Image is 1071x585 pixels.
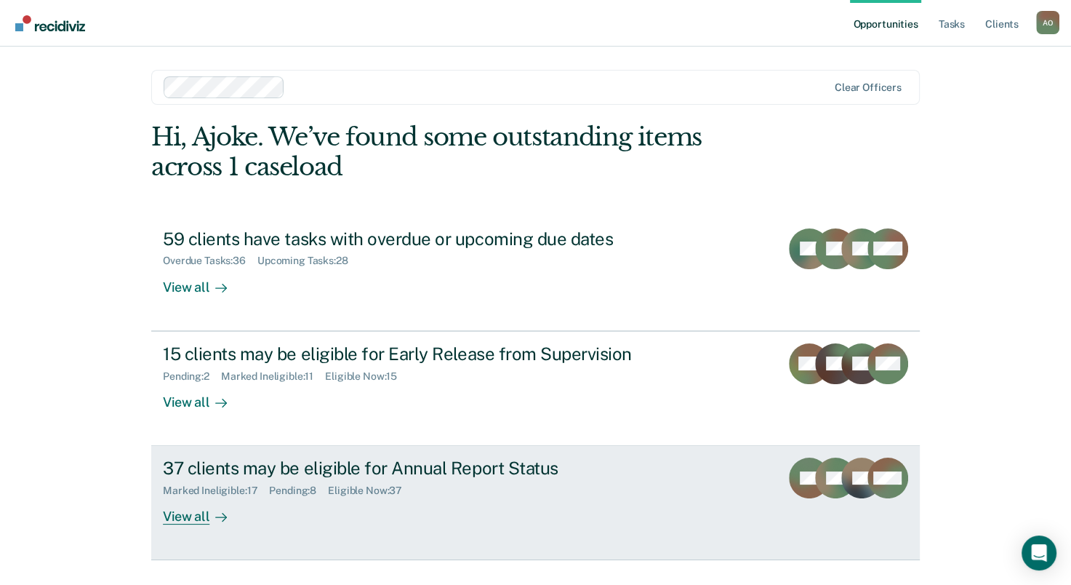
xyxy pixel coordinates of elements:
button: Profile dropdown button [1036,11,1059,34]
div: Marked Ineligible : 17 [163,485,269,497]
div: Pending : 2 [163,370,221,383]
div: View all [163,497,244,525]
div: A O [1036,11,1059,34]
div: Pending : 8 [269,485,328,497]
div: 59 clients have tasks with overdue or upcoming due dates [163,228,673,250]
div: Hi, Ajoke. We’ve found some outstanding items across 1 caseload [151,122,766,182]
img: Recidiviz [15,15,85,31]
a: 37 clients may be eligible for Annual Report StatusMarked Ineligible:17Pending:8Eligible Now:37Vi... [151,446,920,560]
div: Clear officers [835,81,902,94]
a: 59 clients have tasks with overdue or upcoming due datesOverdue Tasks:36Upcoming Tasks:28View all [151,217,920,331]
a: 15 clients may be eligible for Early Release from SupervisionPending:2Marked Ineligible:11Eligibl... [151,331,920,446]
div: Overdue Tasks : 36 [163,255,257,267]
div: Upcoming Tasks : 28 [257,255,360,267]
div: Eligible Now : 15 [325,370,409,383]
div: 37 clients may be eligible for Annual Report Status [163,458,673,479]
div: View all [163,382,244,410]
div: View all [163,267,244,295]
div: Marked Ineligible : 11 [221,370,325,383]
div: Eligible Now : 37 [328,485,414,497]
div: Open Intercom Messenger [1022,536,1056,570]
div: 15 clients may be eligible for Early Release from Supervision [163,343,673,365]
